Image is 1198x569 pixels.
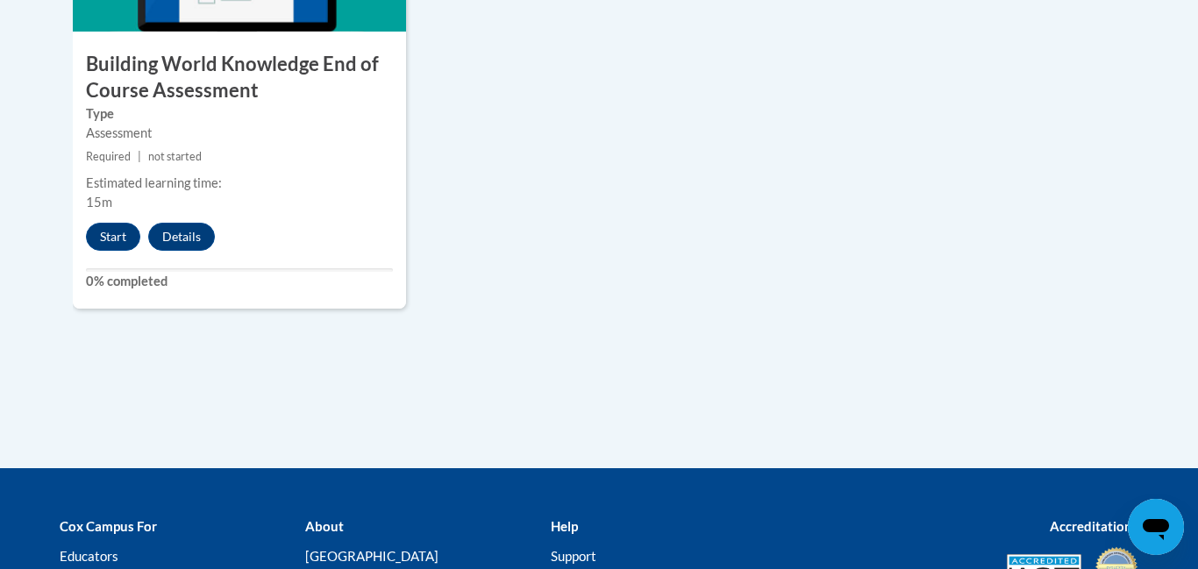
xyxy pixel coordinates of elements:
[86,124,393,143] div: Assessment
[305,548,439,564] a: [GEOGRAPHIC_DATA]
[1128,499,1184,555] iframe: Button to launch messaging window
[60,548,118,564] a: Educators
[60,518,157,534] b: Cox Campus For
[138,150,141,163] span: |
[551,518,578,534] b: Help
[551,548,596,564] a: Support
[305,518,344,534] b: About
[86,174,393,193] div: Estimated learning time:
[73,51,406,105] h3: Building World Knowledge End of Course Assessment
[148,223,215,251] button: Details
[86,195,112,210] span: 15m
[86,223,140,251] button: Start
[148,150,202,163] span: not started
[1050,518,1138,534] b: Accreditations
[86,104,393,124] label: Type
[86,272,393,291] label: 0% completed
[86,150,131,163] span: Required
